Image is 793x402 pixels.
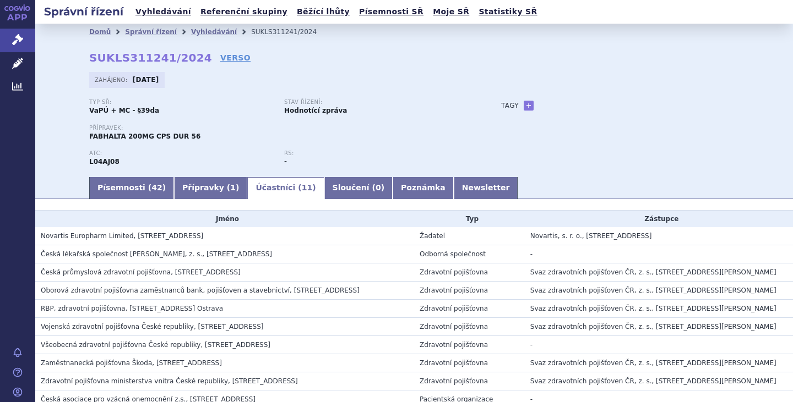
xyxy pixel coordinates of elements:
span: 42 [151,183,162,192]
span: Česká lékařská společnost Jana Evangelisty Purkyně, z. s., Sokolská 490/31, Praha [41,250,272,258]
span: Novartis Europharm Limited, Vista Building, Elm Park, Merrion Road, Dublin 4, IE [41,232,203,240]
span: Svaz zdravotních pojišťoven ČR, z. s., [STREET_ADDRESS][PERSON_NAME] [530,323,776,331]
span: Zdravotní pojišťovna ministerstva vnitra České republiky, Vinohradská 2577/178, Praha 3 - Vinohra... [41,377,298,385]
strong: [DATE] [133,76,159,84]
a: + [524,101,534,111]
a: Přípravky (1) [174,177,247,199]
strong: VaPÚ + MC - §39da [89,107,159,114]
h2: Správní řízení [35,4,132,19]
p: RS: [284,150,468,157]
span: Zdravotní pojišťovna [420,305,488,312]
span: Zdravotní pojišťovna [420,287,488,294]
span: Svaz zdravotních pojišťoven ČR, z. s., [STREET_ADDRESS][PERSON_NAME] [530,305,776,312]
span: Zdravotní pojišťovna [420,323,488,331]
a: Písemnosti (42) [89,177,174,199]
span: Zaměstnanecká pojišťovna Škoda, Husova 302, Mladá Boleslav [41,359,222,367]
span: Svaz zdravotních pojišťoven ČR, z. s., [STREET_ADDRESS][PERSON_NAME] [530,377,776,385]
strong: SUKLS311241/2024 [89,51,212,64]
span: Zdravotní pojišťovna [420,359,488,367]
a: Účastníci (11) [247,177,324,199]
li: SUKLS311241/2024 [251,24,331,40]
span: Česká průmyslová zdravotní pojišťovna, Jeremenkova 161/11, Ostrava - Vítkovice [41,268,241,276]
a: Statistiky SŘ [475,4,540,19]
span: 11 [302,183,312,192]
span: Svaz zdravotních pojišťoven ČR, z. s., [STREET_ADDRESS][PERSON_NAME] [530,359,776,367]
th: Jméno [35,211,414,227]
a: VERSO [220,52,251,63]
a: Správní řízení [125,28,177,36]
strong: IPTAKOPAN [89,158,120,166]
span: Zahájeno: [95,75,129,84]
span: - [530,341,533,349]
p: Stav řízení: [284,99,468,106]
span: Novartis, s. r. o., [STREET_ADDRESS] [530,232,652,240]
span: Svaz zdravotních pojišťoven ČR, z. s., [STREET_ADDRESS][PERSON_NAME] [530,287,776,294]
strong: Hodnotící zpráva [284,107,347,114]
span: Zdravotní pojišťovna [420,268,488,276]
span: Zdravotní pojišťovna [420,341,488,349]
strong: - [284,158,287,166]
span: Oborová zdravotní pojišťovna zaměstnanců bank, pojišťoven a stavebnictví, Roškotova 1225/1, Praha 4 [41,287,360,294]
span: Vojenská zdravotní pojišťovna České republiky, Drahobejlova 1404/4, Praha 9 [41,323,264,331]
th: Zástupce [525,211,793,227]
a: Domů [89,28,111,36]
p: Přípravek: [89,125,479,131]
a: Vyhledávání [191,28,237,36]
span: Zdravotní pojišťovna [420,377,488,385]
a: Vyhledávání [132,4,194,19]
p: Typ SŘ: [89,99,273,106]
a: Referenční skupiny [197,4,291,19]
span: 1 [230,183,236,192]
span: - [530,250,533,258]
span: 0 [376,183,381,192]
a: Sloučení (0) [324,177,393,199]
a: Newsletter [454,177,518,199]
span: Všeobecná zdravotní pojišťovna České republiky, Orlická 2020/4, Praha 3 [41,341,270,349]
span: Odborná společnost [420,250,486,258]
a: Běžící lhůty [294,4,353,19]
span: Svaz zdravotních pojišťoven ČR, z. s., [STREET_ADDRESS][PERSON_NAME] [530,268,776,276]
th: Typ [414,211,525,227]
h3: Tagy [501,99,519,112]
span: Žadatel [420,232,445,240]
span: FABHALTA 200MG CPS DUR 56 [89,133,200,140]
span: RBP, zdravotní pojišťovna, Michálkovická 967/108, Slezská Ostrava [41,305,223,312]
a: Písemnosti SŘ [356,4,427,19]
a: Moje SŘ [430,4,472,19]
a: Poznámka [393,177,454,199]
p: ATC: [89,150,273,157]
